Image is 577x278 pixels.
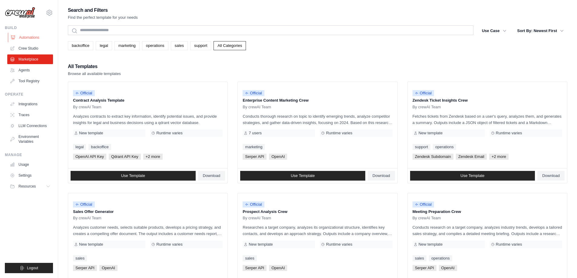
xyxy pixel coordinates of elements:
[243,216,271,221] span: By crewAI Team
[5,263,53,273] button: Logout
[413,90,434,96] span: Official
[190,41,211,50] a: support
[156,242,183,247] span: Runtime varies
[79,131,103,136] span: New template
[537,171,565,181] a: Download
[243,265,267,271] span: Serper API
[269,265,287,271] span: OpenAI
[73,90,95,96] span: Official
[114,41,140,50] a: marketing
[73,216,101,221] span: By crewAI Team
[68,15,138,21] p: Find the perfect template for your needs
[413,255,426,261] a: sales
[413,105,441,110] span: By crewAI Team
[8,33,54,42] a: Automations
[68,6,138,15] h2: Search and Filters
[240,171,365,181] a: Use Template
[7,54,53,64] a: Marketplace
[203,173,221,178] span: Download
[243,201,264,208] span: Official
[413,144,430,150] a: support
[121,173,145,178] span: Use Template
[99,265,118,271] span: OpenAI
[496,131,522,136] span: Runtime varies
[73,224,223,237] p: Analyzes customer needs, selects suitable products, develops a pricing strategy, and creates a co...
[7,99,53,109] a: Integrations
[413,201,434,208] span: Official
[7,76,53,86] a: Tool Registry
[326,131,352,136] span: Runtime varies
[514,25,567,36] button: Sort By: Newest First
[410,171,535,181] a: Use Template
[96,41,112,50] a: legal
[489,154,509,160] span: +2 more
[109,154,141,160] span: Qdrant API Key
[269,154,287,160] span: OpenAI
[7,110,53,120] a: Traces
[7,65,53,75] a: Agents
[249,242,273,247] span: New template
[5,7,35,18] img: Logo
[68,71,121,77] p: Browse all available templates
[249,131,262,136] span: 7 users
[171,41,188,50] a: sales
[156,131,183,136] span: Runtime varies
[326,242,352,247] span: Runtime varies
[243,113,392,126] p: Conducts thorough research on topic to identify emerging trends, analyze competitor strategies, a...
[419,131,443,136] span: New template
[73,97,223,103] p: Contract Analysis Template
[73,113,223,126] p: Analyzes contracts to extract key information, identify potential issues, and provide insights fo...
[73,209,223,215] p: Sales Offer Generator
[413,154,453,160] span: Zendesk Subdomain
[68,62,121,71] h2: All Templates
[68,41,93,50] a: backoffice
[214,41,246,50] a: All Categories
[143,154,163,160] span: +2 more
[429,255,452,261] a: operations
[71,171,196,181] a: Use Template
[73,265,97,271] span: Serper API
[73,144,86,150] a: legal
[243,105,271,110] span: By crewAI Team
[73,255,87,261] a: sales
[142,41,168,50] a: operations
[79,242,103,247] span: New template
[373,173,390,178] span: Download
[542,173,560,178] span: Download
[7,160,53,169] a: Usage
[7,171,53,180] a: Settings
[460,173,484,178] span: Use Template
[27,266,38,270] span: Logout
[18,184,36,189] span: Resources
[5,25,53,30] div: Build
[413,209,562,215] p: Meeting Preparation Crew
[73,105,101,110] span: By crewAI Team
[413,224,562,237] p: Conducts research on a target company, analyzes industry trends, develops a tailored sales strate...
[198,171,225,181] a: Download
[413,265,436,271] span: Serper API
[456,154,487,160] span: Zendesk Email
[496,242,522,247] span: Runtime varies
[478,25,510,36] button: Use Case
[243,97,392,103] p: Enterprise Content Marketing Crew
[7,121,53,131] a: LLM Connections
[419,242,443,247] span: New template
[439,265,457,271] span: OpenAI
[243,224,392,237] p: Researches a target company, analyzes its organizational structure, identifies key contacts, and ...
[243,90,264,96] span: Official
[243,209,392,215] p: Prospect Analysis Crew
[413,113,562,126] p: Fetches tickets from Zendesk based on a user's query, analyzes them, and generates a summary. Out...
[5,92,53,97] div: Operate
[7,182,53,191] button: Resources
[413,97,562,103] p: Zendesk Ticket Insights Crew
[73,201,95,208] span: Official
[433,144,456,150] a: operations
[243,144,265,150] a: marketing
[7,44,53,53] a: Crew Studio
[243,255,257,261] a: sales
[88,144,111,150] a: backoffice
[5,152,53,157] div: Manage
[7,132,53,146] a: Environment Variables
[368,171,395,181] a: Download
[291,173,315,178] span: Use Template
